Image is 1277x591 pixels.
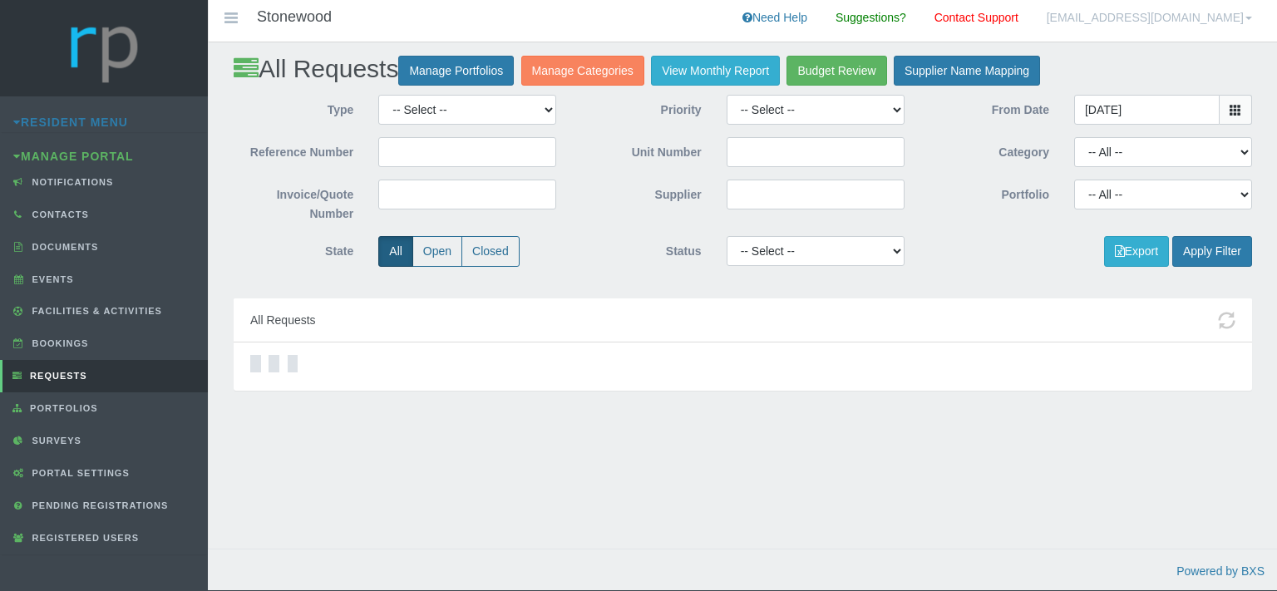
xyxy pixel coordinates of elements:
[26,403,98,413] span: Portfolios
[28,436,81,446] span: Surveys
[917,137,1062,162] label: Category
[28,533,139,543] span: Registered Users
[28,306,162,316] span: Facilities & Activities
[461,236,520,267] label: Closed
[221,95,366,120] label: Type
[28,274,74,284] span: Events
[894,56,1040,86] a: Supplier Name Mapping
[28,177,114,187] span: Notifications
[28,468,130,478] span: Portal Settings
[569,236,713,261] label: Status
[28,500,169,510] span: Pending Registrations
[1176,564,1265,578] a: Powered by BXS
[26,371,87,381] span: Requests
[221,180,366,224] label: Invoice/Quote Number
[269,355,279,372] div: Loading…
[1172,236,1252,267] button: Apply Filter
[234,298,1252,343] div: All Requests
[28,242,99,252] span: Documents
[378,236,413,267] label: All
[521,56,644,86] a: Manage Categories
[917,95,1062,120] label: From Date
[28,338,89,348] span: Bookings
[13,116,128,129] a: Resident Menu
[917,180,1062,204] label: Portfolio
[234,55,1252,86] h2: All Requests
[569,137,713,162] label: Unit Number
[221,236,366,261] label: State
[569,180,713,204] label: Supplier
[651,56,780,86] a: View Monthly Report
[1104,236,1169,267] button: Export
[786,56,886,86] a: Budget Review
[221,137,366,162] label: Reference Number
[257,9,332,26] h4: Stonewood
[13,150,134,163] a: Manage Portal
[398,56,514,86] a: Manage Portfolios
[412,236,462,267] label: Open
[28,209,89,219] span: Contacts
[569,95,713,120] label: Priority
